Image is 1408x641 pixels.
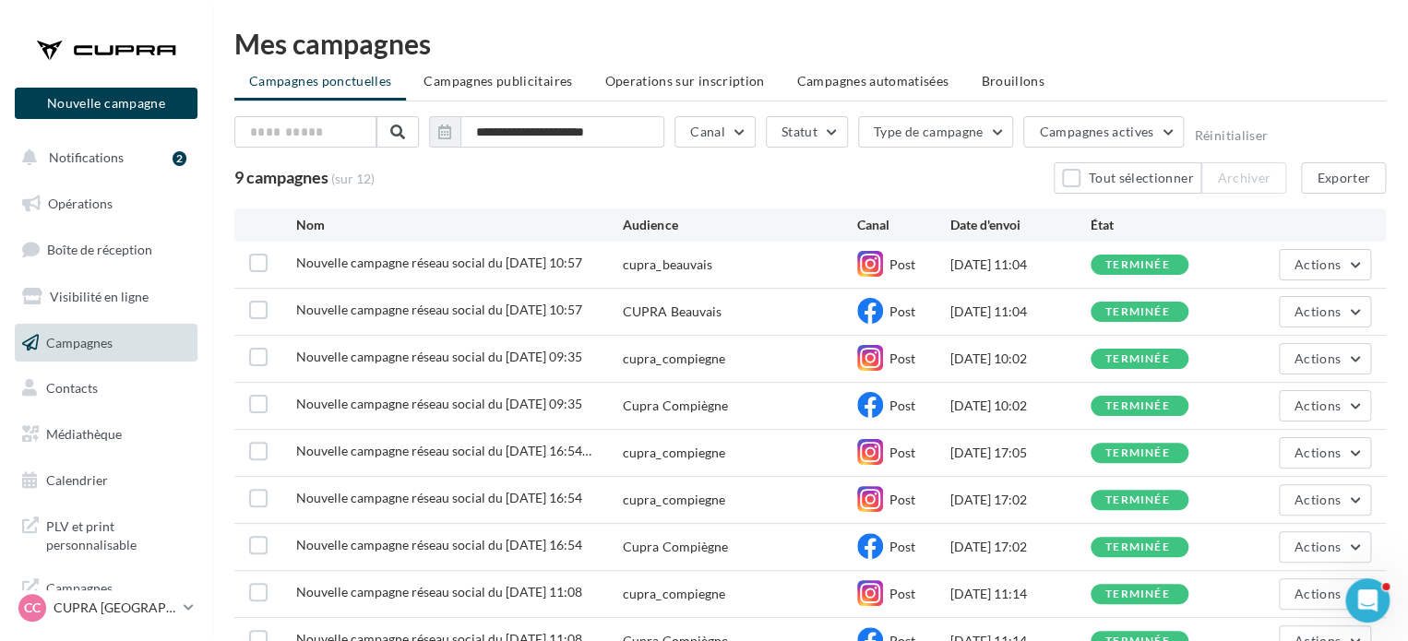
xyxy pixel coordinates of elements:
div: État [1091,216,1231,234]
button: Statut [766,116,848,148]
div: [DATE] 11:04 [950,303,1091,321]
span: Post [889,492,915,507]
div: [DATE] 11:14 [950,585,1091,603]
span: Nouvelle campagne réseau social du 27-06-2025 10:57 [296,302,582,317]
div: 2 [173,151,186,166]
button: Tout sélectionner [1054,162,1201,194]
button: Actions [1279,578,1371,610]
span: Nouvelle campagne réseau social du 27-06-2025 10:57 [296,255,582,270]
span: Nouvelle campagne réseau social du 09-05-2025 16:54 [296,490,582,505]
div: terminée [1105,541,1170,553]
span: Actions [1295,539,1341,554]
span: Actions [1295,492,1341,507]
button: Type de campagne [858,116,1014,148]
a: Campagnes [11,324,201,362]
span: Post [889,303,915,319]
span: Visibilité en ligne [50,289,149,304]
span: Post [889,398,915,413]
span: Campagnes actives [1039,124,1153,139]
div: Date d'envoi [950,216,1091,234]
button: Actions [1279,484,1371,516]
span: Actions [1295,398,1341,413]
a: Visibilité en ligne [11,278,201,316]
span: Post [889,350,915,366]
div: terminée [1105,400,1170,412]
div: [DATE] 11:04 [950,255,1091,274]
div: [DATE] 17:02 [950,491,1091,509]
span: Actions [1295,256,1341,272]
div: cupra_compiegne [623,491,724,509]
div: terminée [1105,494,1170,506]
span: Actions [1295,350,1341,366]
p: CUPRA [GEOGRAPHIC_DATA] [54,599,176,617]
span: CC [24,599,41,617]
button: Actions [1279,249,1371,280]
span: Campagnes [46,334,113,350]
span: Notifications [49,149,124,165]
a: Campagnes DataOnDemand [11,568,201,623]
span: Actions [1295,445,1341,460]
span: Contacts [46,380,98,396]
button: Notifications 2 [11,138,194,177]
span: Nouvelle campagne réseau social du 15-04-2025 11:08 [296,584,582,599]
div: CUPRA Beauvais [623,303,721,321]
a: PLV et print personnalisable [11,506,201,561]
span: (sur 12) [331,170,375,188]
button: Réinitialiser [1194,128,1268,143]
span: Campagnes automatisées [797,73,949,89]
button: Exporter [1301,162,1386,194]
div: terminée [1105,588,1170,600]
span: Boîte de réception [47,242,152,257]
span: Nouvelle campagne réseau social du 27-06-2025 09:35 [296,349,582,364]
button: Nouvelle campagne [15,88,197,119]
div: [DATE] 17:05 [950,444,1091,462]
div: Mes campagnes [234,30,1386,57]
a: Opérations [11,184,201,223]
div: Cupra Compiègne [623,538,727,556]
div: terminée [1105,306,1170,318]
button: Canal [674,116,756,148]
div: terminée [1105,353,1170,365]
button: Campagnes actives [1023,116,1184,148]
div: Canal [857,216,950,234]
div: cupra_compiegne [623,350,724,368]
button: Actions [1279,531,1371,563]
span: Post [889,539,915,554]
span: 9 campagnes [234,167,328,187]
span: Campagnes publicitaires [424,73,572,89]
span: PLV et print personnalisable [46,514,190,553]
div: Cupra Compiègne [623,397,727,415]
span: Médiathèque [46,426,122,442]
span: Actions [1295,303,1341,319]
span: Post [889,586,915,601]
span: Nouvelle campagne réseau social du 09-05-2025 16:54 - copie [296,443,591,458]
span: Post [889,256,915,272]
span: Post [889,445,915,460]
span: Campagnes DataOnDemand [46,576,190,615]
a: Médiathèque [11,415,201,454]
span: Nouvelle campagne réseau social du 09-05-2025 16:54 [296,537,582,552]
iframe: Intercom live chat [1345,578,1390,623]
span: Operations sur inscription [604,73,764,89]
div: terminée [1105,259,1170,271]
a: Contacts [11,369,201,408]
button: Actions [1279,390,1371,421]
div: Audience [623,216,856,234]
span: Nouvelle campagne réseau social du 27-06-2025 09:35 [296,396,582,411]
span: Brouillons [981,73,1044,89]
div: [DATE] 10:02 [950,350,1091,368]
div: Nom [296,216,624,234]
a: CC CUPRA [GEOGRAPHIC_DATA] [15,590,197,625]
a: Boîte de réception [11,230,201,269]
button: Actions [1279,296,1371,327]
div: terminée [1105,447,1170,459]
div: [DATE] 17:02 [950,538,1091,556]
a: Calendrier [11,461,201,500]
button: Archiver [1201,162,1286,194]
button: Actions [1279,437,1371,469]
span: Opérations [48,196,113,211]
span: Calendrier [46,472,108,488]
div: cupra_compiegne [623,585,724,603]
div: cupra_beauvais [623,255,711,274]
div: cupra_compiegne [623,444,724,462]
